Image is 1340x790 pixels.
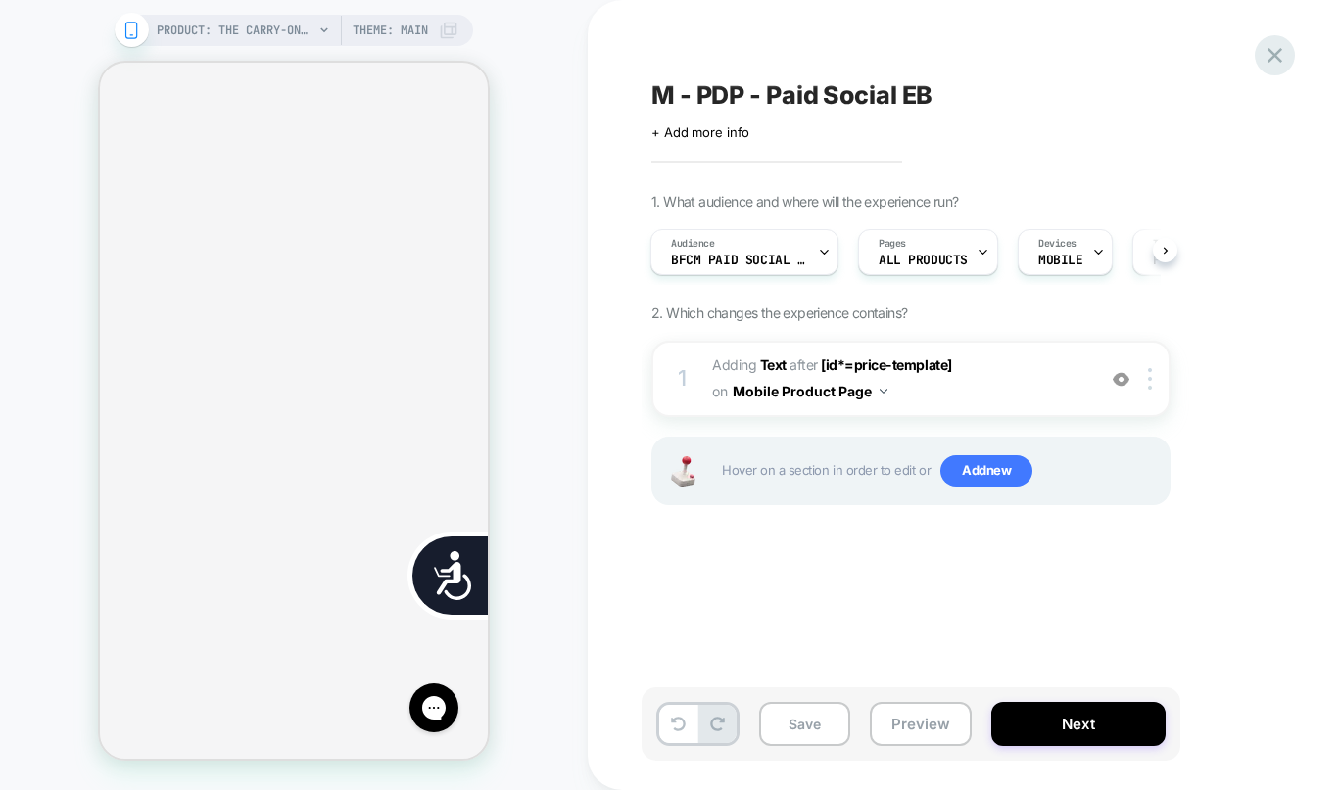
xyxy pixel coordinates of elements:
span: Page Load [1153,254,1220,267]
button: Save [759,702,850,746]
span: Add new [940,455,1032,487]
span: 1. What audience and where will the experience run? [651,193,958,209]
button: Preview [870,702,972,746]
span: PRODUCT: The Carry-On Roller in [GEOGRAPHIC_DATA] [157,15,313,46]
span: Pages [879,237,906,251]
img: crossed eye [1113,371,1129,388]
img: Joystick [663,456,702,487]
span: M - PDP - Paid Social EB [651,80,933,110]
span: on [712,379,727,403]
span: Theme: MAIN [353,15,428,46]
b: Text [760,356,787,373]
span: BFCM Paid Social EB [671,254,808,267]
span: Devices [1038,237,1077,251]
span: ALL PRODUCTS [879,254,968,267]
span: Adding [712,356,787,373]
span: Hover on a section in order to edit or [722,455,1159,487]
span: 2. Which changes the experience contains? [651,304,907,321]
span: AFTER [790,356,818,373]
img: close [1148,368,1152,390]
span: + Add more info [651,124,749,140]
span: Audience [671,237,715,251]
div: 1 [673,359,693,398]
button: Next [991,702,1166,746]
span: [id*=price-template] [821,356,952,373]
img: down arrow [880,389,887,394]
span: Trigger [1153,237,1191,251]
iframe: Gorgias live chat messenger [300,614,368,676]
button: Mobile Product Page [733,377,887,405]
span: MOBILE [1038,254,1082,267]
